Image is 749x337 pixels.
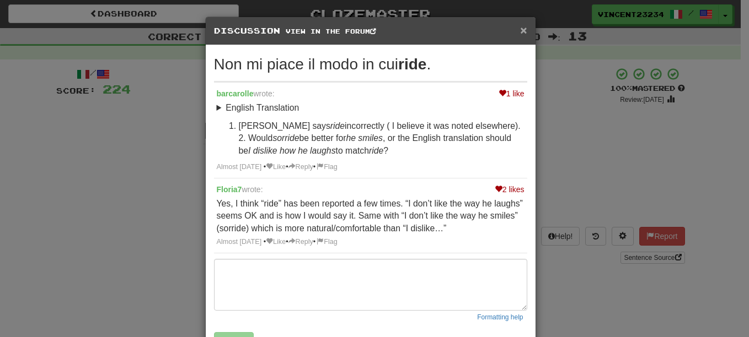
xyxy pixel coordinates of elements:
[473,311,527,324] button: Formatting help
[266,163,286,171] a: Like
[217,89,254,98] a: barcarolle
[315,237,339,247] a: Flag
[272,133,299,143] em: sorride
[288,238,313,246] a: Reply
[239,120,525,157] li: [PERSON_NAME] says incorrectly ( I believe it was noted elsewhere). 2. Would be better for , or t...
[495,184,525,195] div: 2 likes
[217,237,525,247] div: • • •
[214,25,527,36] h5: Discussion
[315,162,339,172] a: Flag
[266,238,286,246] a: Like
[346,133,383,143] em: he smiles
[330,121,345,131] em: ride
[217,102,525,115] summary: English Translation
[217,238,262,246] a: Almost [DATE]
[398,56,426,73] strong: ride
[248,146,335,155] em: I dislike how he laughs
[369,146,383,155] em: ride
[217,88,525,99] div: wrote:
[288,163,313,171] a: Reply
[286,28,376,35] a: View in the forum
[217,198,525,235] p: Yes, I think “ride” has been reported a few times. “I don’t like the way he laughs” seems OK and ...
[217,185,242,194] a: Floria7
[217,184,525,195] div: wrote:
[217,163,262,171] a: Almost [DATE]
[217,162,525,172] div: • • •
[520,24,527,36] span: ×
[520,24,527,36] button: Close
[499,88,525,99] div: 1 like
[214,53,527,75] div: Non mi piace il modo in cui .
